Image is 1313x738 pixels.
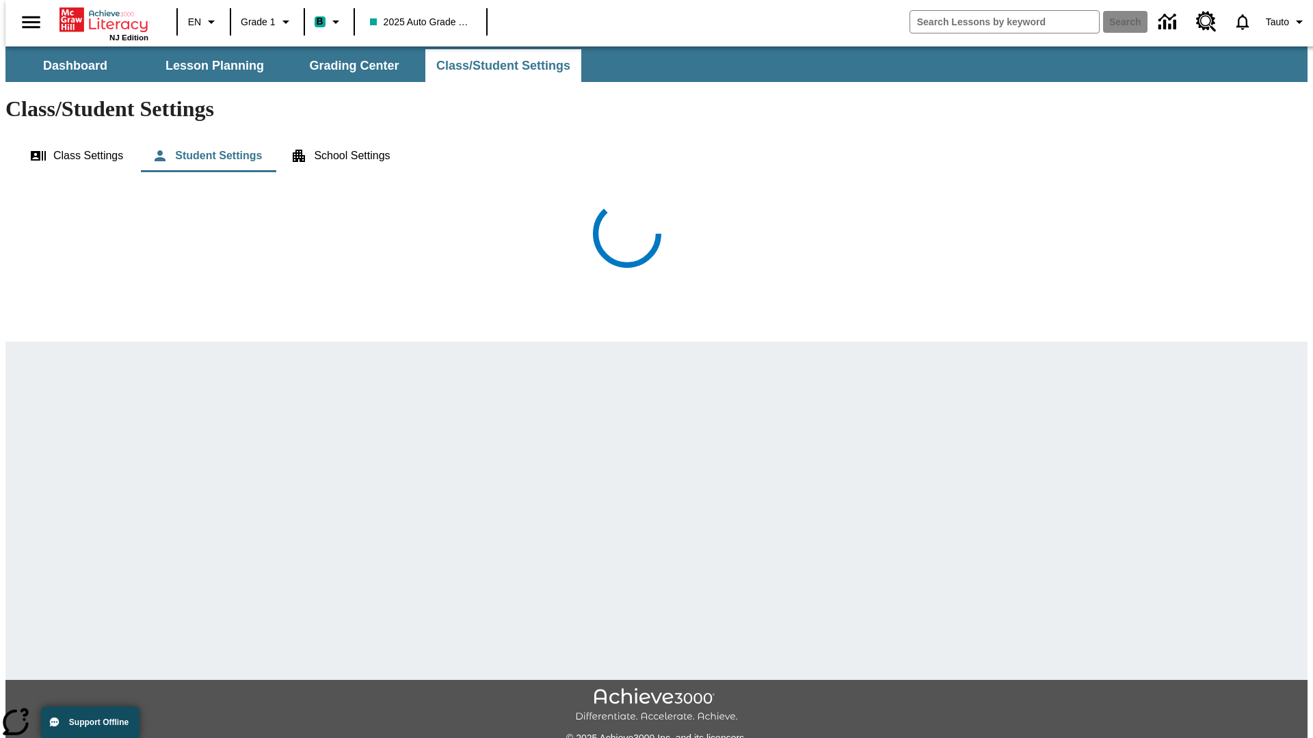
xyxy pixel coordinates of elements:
a: Notifications [1225,4,1260,40]
button: Student Settings [141,139,273,172]
div: Class/Student Settings [19,139,1294,172]
h1: Class/Student Settings [5,96,1308,122]
button: Open side menu [11,2,51,42]
button: Boost Class color is teal. Change class color [309,10,349,34]
span: B [317,13,323,30]
span: NJ Edition [109,33,148,42]
span: Support Offline [69,717,129,727]
input: search field [910,11,1099,33]
span: Dashboard [43,58,107,74]
button: Grading Center [286,49,423,82]
button: Language: EN, Select a language [182,10,226,34]
span: EN [188,15,201,29]
button: Lesson Planning [146,49,283,82]
img: Achieve3000 Differentiate Accelerate Achieve [575,688,738,723]
div: SubNavbar [5,46,1308,82]
span: 2025 Auto Grade 1 A [370,15,471,29]
button: Support Offline [41,707,140,738]
span: Class/Student Settings [436,58,570,74]
span: Tauto [1266,15,1289,29]
button: Profile/Settings [1260,10,1313,34]
span: Lesson Planning [165,58,264,74]
button: Class/Student Settings [425,49,581,82]
span: Grading Center [309,58,399,74]
div: Home [59,5,148,42]
div: SubNavbar [5,49,583,82]
button: School Settings [280,139,401,172]
button: Grade: Grade 1, Select a grade [235,10,300,34]
span: Grade 1 [241,15,276,29]
a: Resource Center, Will open in new tab [1188,3,1225,40]
a: Data Center [1150,3,1188,41]
button: Dashboard [7,49,144,82]
a: Home [59,6,148,33]
button: Class Settings [19,139,134,172]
